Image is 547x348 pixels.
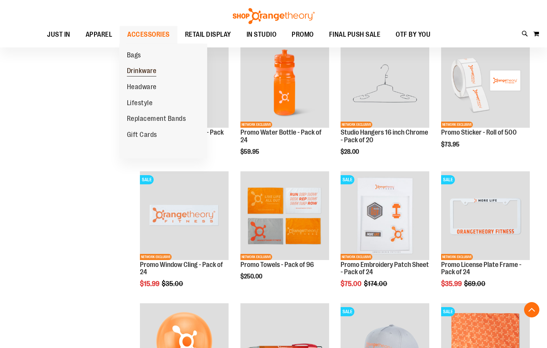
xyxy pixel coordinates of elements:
[441,171,530,261] a: Product image for License Plate Frame White - Pack of 24SALENETWORK EXCLUSIVE
[341,307,354,316] span: SALE
[140,175,154,184] span: SALE
[441,122,473,128] span: NETWORK EXCLUSIVE
[341,148,360,155] span: $28.00
[364,280,388,288] span: $174.00
[119,44,207,158] ul: ACCESSORIES
[388,26,438,44] a: OTF BY YOU
[441,307,455,316] span: SALE
[240,171,329,260] img: Promo Towels - Pack of 96
[337,167,433,307] div: product
[162,280,184,288] span: $35.00
[441,261,521,276] a: Promo License Plate Frame - Pack of 24
[119,47,149,63] a: Bags
[337,35,433,175] div: product
[127,83,157,93] span: Headware
[39,26,78,44] a: JUST IN
[119,95,161,111] a: Lifestyle
[78,26,120,44] a: APPAREL
[240,254,272,260] span: NETWORK EXCLUSIVE
[464,280,487,288] span: $69.00
[86,26,112,43] span: APPAREL
[119,111,194,127] a: Replacement Bands
[341,254,372,260] span: NETWORK EXCLUSIVE
[292,26,314,43] span: PROMO
[441,254,473,260] span: NETWORK EXCLUSIVE
[341,261,429,276] a: Promo Embroidery Patch Sheet - Pack of 24
[240,39,329,128] img: Promo Water Bottle - Pack of 24
[329,26,381,43] span: FINAL PUSH SALE
[240,148,260,155] span: $59.95
[140,254,172,260] span: NETWORK EXCLUSIVE
[237,35,333,175] div: product
[441,171,530,260] img: Product image for License Plate Frame White - Pack of 24
[321,26,388,44] a: FINAL PUSH SALE
[119,127,165,143] a: Gift Cards
[47,26,70,43] span: JUST IN
[341,280,363,288] span: $75.00
[341,171,429,260] img: Product image for Embroidery Patch Sheet - Pack of 24
[127,51,141,61] span: Bags
[441,175,455,184] span: SALE
[437,167,534,307] div: product
[341,128,428,144] a: Studio Hangers 16 inch Chrome - Pack of 20
[341,122,372,128] span: NETWORK EXCLUSIVE
[127,67,157,76] span: Drinkware
[441,39,530,129] a: Promo Sticker - Roll of 500NETWORK EXCLUSIVE
[437,35,534,167] div: product
[341,39,429,129] a: Studio Hangers 16 inch Chrome - Pack of 20NETWORK EXCLUSIVE
[239,26,284,44] a: IN STUDIO
[441,128,517,136] a: Promo Sticker - Roll of 500
[240,128,321,144] a: Promo Water Bottle - Pack of 24
[120,26,177,44] a: ACCESSORIES
[237,167,333,300] div: product
[185,26,231,43] span: RETAIL DISPLAY
[341,39,429,128] img: Studio Hangers 16 inch Chrome - Pack of 20
[140,171,229,261] a: Product image for Window Cling Orange - Pack of 24SALENETWORK EXCLUSIVE
[240,171,329,261] a: Promo Towels - Pack of 96NETWORK EXCLUSIVE
[240,261,314,268] a: Promo Towels - Pack of 96
[524,302,539,317] button: Back To Top
[396,26,430,43] span: OTF BY YOU
[341,175,354,184] span: SALE
[140,171,229,260] img: Product image for Window Cling Orange - Pack of 24
[119,63,164,79] a: Drinkware
[341,171,429,261] a: Product image for Embroidery Patch Sheet - Pack of 24SALENETWORK EXCLUSIVE
[240,122,272,128] span: NETWORK EXCLUSIVE
[140,261,223,276] a: Promo Window Cling - Pack of 24
[441,141,461,148] span: $73.95
[127,131,157,140] span: Gift Cards
[127,99,153,109] span: Lifestyle
[136,167,232,307] div: product
[284,26,321,43] a: PROMO
[441,39,530,128] img: Promo Sticker - Roll of 500
[232,8,316,24] img: Shop Orangetheory
[177,26,239,44] a: RETAIL DISPLAY
[240,39,329,129] a: Promo Water Bottle - Pack of 24NETWORK EXCLUSIVE
[240,273,263,280] span: $250.00
[127,26,170,43] span: ACCESSORIES
[119,79,164,95] a: Headware
[441,280,463,288] span: $35.99
[127,115,186,124] span: Replacement Bands
[247,26,277,43] span: IN STUDIO
[140,280,161,288] span: $15.99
